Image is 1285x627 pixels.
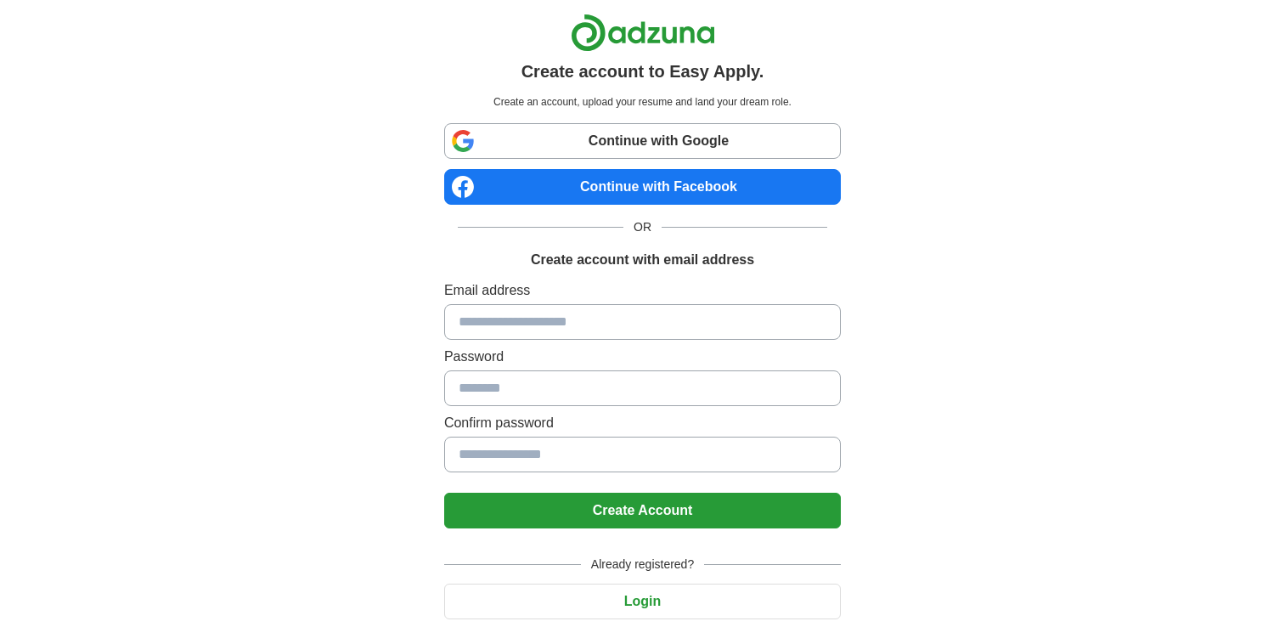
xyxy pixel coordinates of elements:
[444,347,841,367] label: Password
[444,169,841,205] a: Continue with Facebook
[581,556,704,573] span: Already registered?
[444,280,841,301] label: Email address
[444,584,841,619] button: Login
[444,123,841,159] a: Continue with Google
[521,59,764,84] h1: Create account to Easy Apply.
[444,413,841,433] label: Confirm password
[571,14,715,52] img: Adzuna logo
[531,250,754,270] h1: Create account with email address
[444,493,841,528] button: Create Account
[444,594,841,608] a: Login
[448,94,837,110] p: Create an account, upload your resume and land your dream role.
[623,218,662,236] span: OR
